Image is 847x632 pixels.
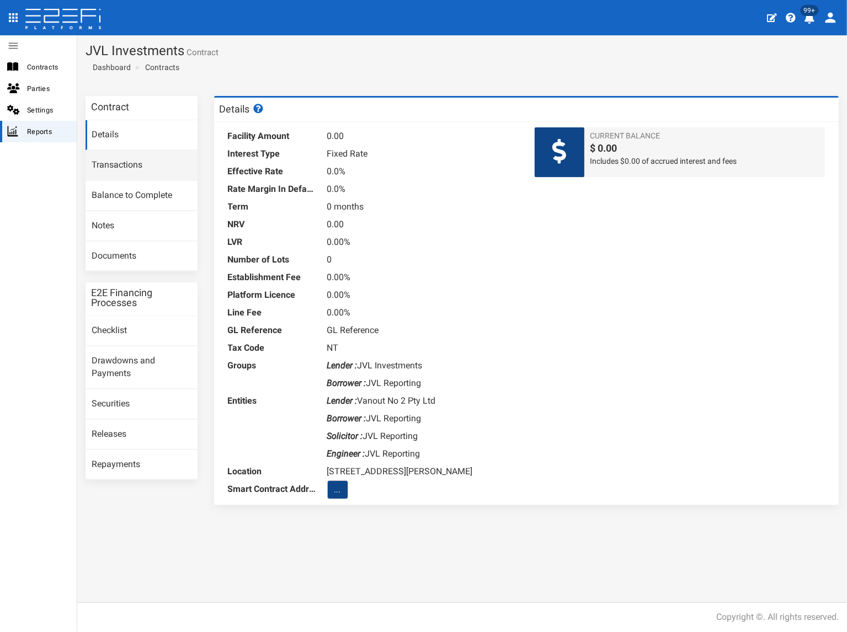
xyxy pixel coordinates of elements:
dt: Line Fee [228,304,316,322]
a: Dashboard [88,62,131,73]
small: Contract [184,49,219,57]
dd: 0 months [327,198,518,216]
dd: 0.00% [327,269,518,286]
div: Copyright ©. All rights reserved. [716,611,839,624]
a: Repayments [86,450,198,480]
a: Transactions [86,151,198,180]
span: Current Balance [590,130,819,141]
i: Lender : [327,360,358,371]
span: Parties [27,82,68,95]
dd: 0.0% [327,180,518,198]
span: $ 0.00 [590,141,819,156]
a: Balance to Complete [86,181,198,211]
dt: Entities [228,392,316,410]
dd: [STREET_ADDRESS][PERSON_NAME] [327,463,518,480]
dd: 0.00% [327,304,518,322]
h3: Details [220,104,265,114]
a: Documents [86,242,198,271]
dt: Establishment Fee [228,269,316,286]
dt: Platform Licence [228,286,316,304]
dt: Smart Contract Address [228,480,316,498]
dd: Vanout No 2 Pty Ltd [327,392,518,410]
a: Details [86,120,198,150]
dt: Groups [228,357,316,374]
dd: 0.00% [327,286,518,304]
dt: Effective Rate [228,163,316,180]
dt: Term [228,198,316,216]
dt: Number of Lots [228,251,316,269]
dt: Rate Margin In Default [228,180,316,198]
dd: JVL Reporting [327,427,518,445]
button: ... [327,480,348,499]
a: Checklist [86,316,198,346]
dd: JVL Reporting [327,410,518,427]
i: Engineer : [327,448,365,459]
dd: JVL Reporting [327,445,518,463]
dd: Fixed Rate [327,145,518,163]
dd: 0 [327,251,518,269]
i: Borrower : [327,413,366,424]
i: Lender : [327,395,358,406]
dt: GL Reference [228,322,316,339]
dt: Facility Amount [228,127,316,145]
h1: JVL Investments [86,44,839,58]
span: Reports [27,125,68,138]
i: Borrower : [327,378,366,388]
a: Releases [86,420,198,449]
dd: 0.00% [327,233,518,251]
a: Securities [86,389,198,419]
dd: GL Reference [327,322,518,339]
a: Drawdowns and Payments [86,346,198,389]
span: Contracts [27,61,68,73]
dd: 0.00 [327,216,518,233]
dt: LVR [228,233,316,251]
i: Solicitor : [327,431,363,441]
a: Notes [86,211,198,241]
a: Contracts [145,62,179,73]
dt: NRV [228,216,316,233]
span: Includes $0.00 of accrued interest and fees [590,156,819,167]
h3: Contract [91,102,129,112]
dd: 0.0% [327,163,518,180]
h3: E2E Financing Processes [91,288,192,308]
dt: Interest Type [228,145,316,163]
dd: JVL Reporting [327,374,518,392]
dd: NT [327,339,518,357]
dt: Location [228,463,316,480]
dt: Tax Code [228,339,316,357]
dd: JVL Investments [327,357,518,374]
span: Settings [27,104,68,116]
span: Dashboard [88,63,131,72]
dd: 0.00 [327,127,518,145]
